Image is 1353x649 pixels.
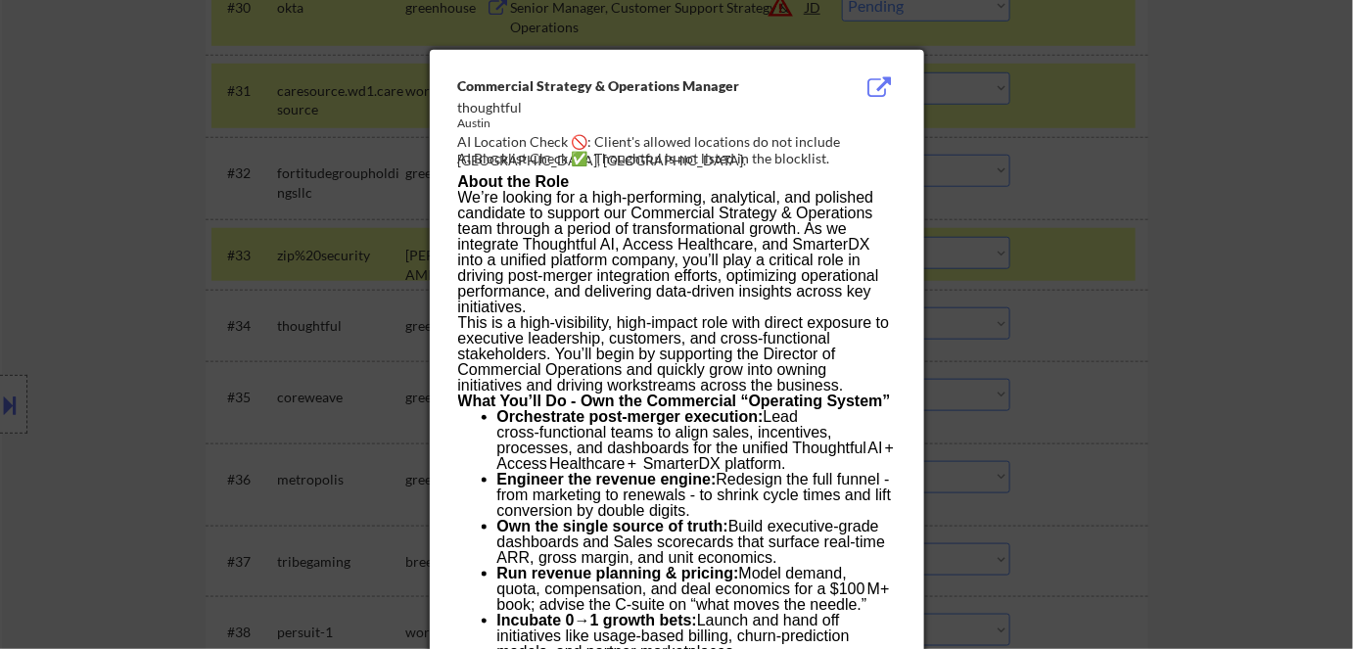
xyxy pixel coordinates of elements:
p: We’re looking for a high-performing, analytical, and polished candidate to support our Commercial... [458,190,895,315]
strong: What You’ll Do - Own the Commercial “Operating System” [458,393,891,409]
div: Commercial Strategy & Operations Manager [458,76,797,96]
strong: Run revenue planning & pricing: [497,565,739,581]
div: AI Blocklist Check ✅: Thoughtful is not listed in the blocklist. [458,149,904,168]
li: Build executive‑grade dashboards and Sales scorecards that surface real‑time ARR, gross margin, a... [497,519,895,566]
li: Lead cross‑functional teams to align sales, incentives, processes, and dashboards for the unified... [497,409,895,472]
div: Austin [458,116,797,132]
strong: Engineer the revenue engine: [497,471,717,487]
p: This is a high-visibility, high-impact role with direct exposure to executive leadership, custome... [458,315,895,394]
div: thoughtful [458,98,797,117]
strong: Own the single source of truth: [497,518,728,534]
strong: About the Role [458,173,570,190]
strong: Incubate 0→1 growth bets: [497,612,697,628]
li: Model demand, quota, compensation, and deal economics for a $100 M+ book; advise the C‑suite on “... [497,566,895,613]
li: Redesign the full funnel - from marketing to renewals - to shrink cycle times and lift conversion... [497,472,895,519]
strong: Orchestrate post‑merger execution: [497,408,764,425]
